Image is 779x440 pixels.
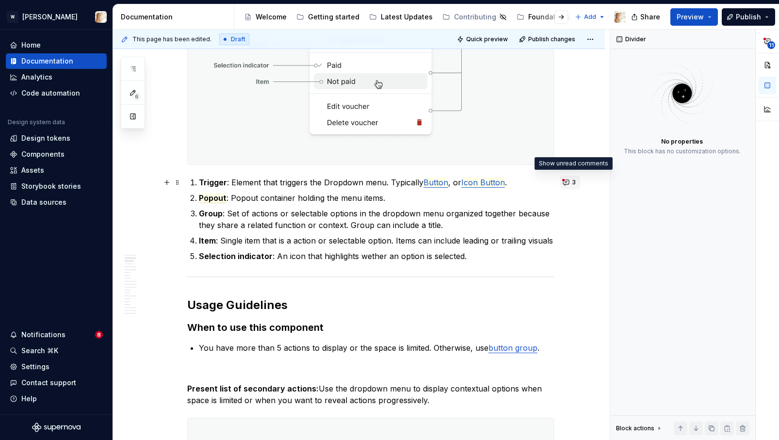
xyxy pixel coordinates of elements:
svg: Supernova Logo [32,423,81,432]
button: W[PERSON_NAME]Marisa Recuenco [2,6,111,27]
span: 6 [133,93,141,100]
div: Documentation [21,56,73,66]
a: Contributing [438,9,511,25]
div: Contact support [21,378,76,388]
a: Code automation [6,85,107,101]
a: Foundations [513,9,574,25]
span: Draft [231,35,245,43]
div: Getting started [308,12,359,22]
span: Share [640,12,660,22]
a: Storybook stories [6,179,107,194]
a: button group [488,343,537,353]
div: Settings [21,362,49,372]
div: Block actions [616,422,663,435]
button: Help [6,391,107,407]
div: Analytics [21,72,52,82]
button: Publish [722,8,775,26]
a: Data sources [6,195,107,210]
p: You have more than 5 actions to display or the space is limited. Otherwise, use . [199,342,554,354]
div: Assets [21,165,44,175]
div: Documentation [121,12,230,22]
span: Publish [736,12,761,22]
a: Icon Button [461,178,505,188]
div: Foundations [528,12,570,22]
div: Show unread comments [535,157,613,170]
button: Share [626,8,666,26]
div: Welcome [256,12,287,22]
strong: Group [199,209,223,218]
div: Code automation [21,88,80,98]
p: : An icon that highlights wether an option is selected. [199,250,554,262]
img: Marisa Recuenco [614,11,626,23]
div: Notifications [21,330,65,340]
img: Marisa Recuenco [95,11,107,23]
button: Search ⌘K [6,343,107,359]
a: Welcome [240,9,291,25]
div: Block actions [616,424,654,432]
p: : Element that triggers the Dropdown menu. Typically , or . [199,177,554,188]
div: Home [21,40,41,50]
h3: When to use this component [187,321,554,334]
span: Add [584,13,596,21]
a: Home [6,37,107,53]
span: 8 [95,331,103,339]
button: Add [572,10,608,24]
a: Design tokens [6,130,107,146]
div: Components [21,149,65,159]
span: Publish changes [528,35,575,43]
button: Notifications8 [6,327,107,342]
strong: Item [199,236,216,245]
div: W [7,11,18,23]
a: Assets [6,163,107,178]
button: Contact support [6,375,107,391]
div: No properties [661,138,703,146]
div: Design tokens [21,133,70,143]
p: : Popout container holding the menu items. [199,192,554,204]
strong: Selection indicator [199,251,273,261]
div: Design system data [8,118,65,126]
div: Help [21,394,37,404]
p: : Single item that is a action or selectable option. Items can include leading or trailing visuals [199,235,554,246]
a: Latest Updates [365,9,437,25]
a: Documentation [6,53,107,69]
strong: Present list of secondary actions: [187,384,319,393]
div: [PERSON_NAME] [22,12,78,22]
a: Getting started [292,9,363,25]
button: Publish changes [516,33,580,46]
button: Preview [670,8,718,26]
h2: Usage Guidelines [187,297,554,313]
button: 3 [560,176,580,189]
span: This page has been edited. [132,35,211,43]
a: Settings [6,359,107,375]
a: Analytics [6,69,107,85]
div: Data sources [21,197,66,207]
span: Quick preview [466,35,508,43]
button: Quick preview [454,33,512,46]
p: Use the dropdown menu to display contextual options when space is limited or when you want to rev... [187,383,554,406]
span: Popout [199,193,227,203]
span: 11 [767,41,775,49]
div: Page tree [240,7,570,27]
div: This block has no customization options. [624,147,741,155]
div: Search ⌘K [21,346,58,356]
strong: Trigger [199,178,227,187]
a: Button [423,178,448,188]
span: 3 [572,179,576,186]
div: Contributing [454,12,496,22]
p: : Set of actions or selectable options in the dropdown menu organized together because they share... [199,208,554,231]
span: Preview [677,12,704,22]
div: Storybook stories [21,181,81,191]
div: Latest Updates [381,12,433,22]
a: Components [6,147,107,162]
